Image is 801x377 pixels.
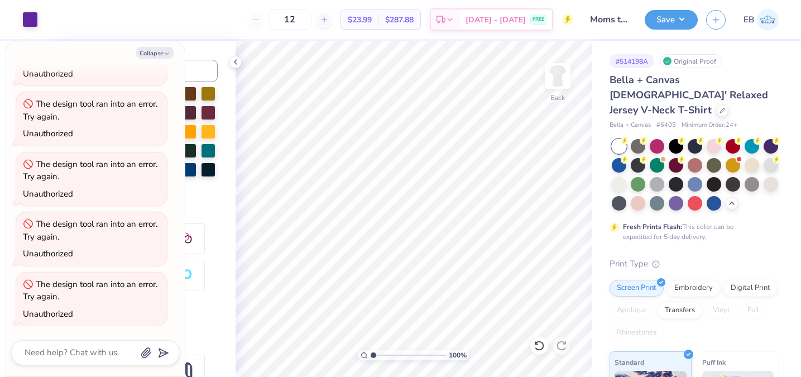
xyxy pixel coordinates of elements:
[744,13,754,26] span: EB
[610,280,664,297] div: Screen Print
[23,308,73,319] div: Unauthorized
[702,356,726,368] span: Puff Ink
[23,248,73,259] div: Unauthorized
[615,356,644,368] span: Standard
[610,324,664,341] div: Rhinestones
[582,8,636,31] input: Untitled Design
[23,68,73,79] div: Unauthorized
[706,302,737,319] div: Vinyl
[656,121,676,130] span: # 6405
[136,47,174,59] button: Collapse
[645,10,698,30] button: Save
[610,257,779,270] div: Print Type
[546,65,569,87] img: Back
[23,128,73,139] div: Unauthorized
[268,9,311,30] input: – –
[533,16,544,23] span: FREE
[623,222,760,242] div: This color can be expedited for 5 day delivery.
[23,279,157,303] div: The design tool ran into an error. Try again.
[610,54,654,68] div: # 514198A
[449,350,467,360] span: 100 %
[385,14,414,26] span: $287.88
[744,9,779,31] a: EB
[610,121,651,130] span: Bella + Canvas
[348,14,372,26] span: $23.99
[23,159,157,183] div: The design tool ran into an error. Try again.
[757,9,779,31] img: Emma Burke
[23,98,157,122] div: The design tool ran into an error. Try again.
[610,302,654,319] div: Applique
[23,218,157,242] div: The design tool ran into an error. Try again.
[660,54,722,68] div: Original Proof
[550,93,565,103] div: Back
[682,121,737,130] span: Minimum Order: 24 +
[740,302,766,319] div: Foil
[610,73,768,117] span: Bella + Canvas [DEMOGRAPHIC_DATA]' Relaxed Jersey V-Neck T-Shirt
[466,14,526,26] span: [DATE] - [DATE]
[23,188,73,199] div: Unauthorized
[658,302,702,319] div: Transfers
[623,222,682,231] strong: Fresh Prints Flash:
[667,280,720,297] div: Embroidery
[723,280,778,297] div: Digital Print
